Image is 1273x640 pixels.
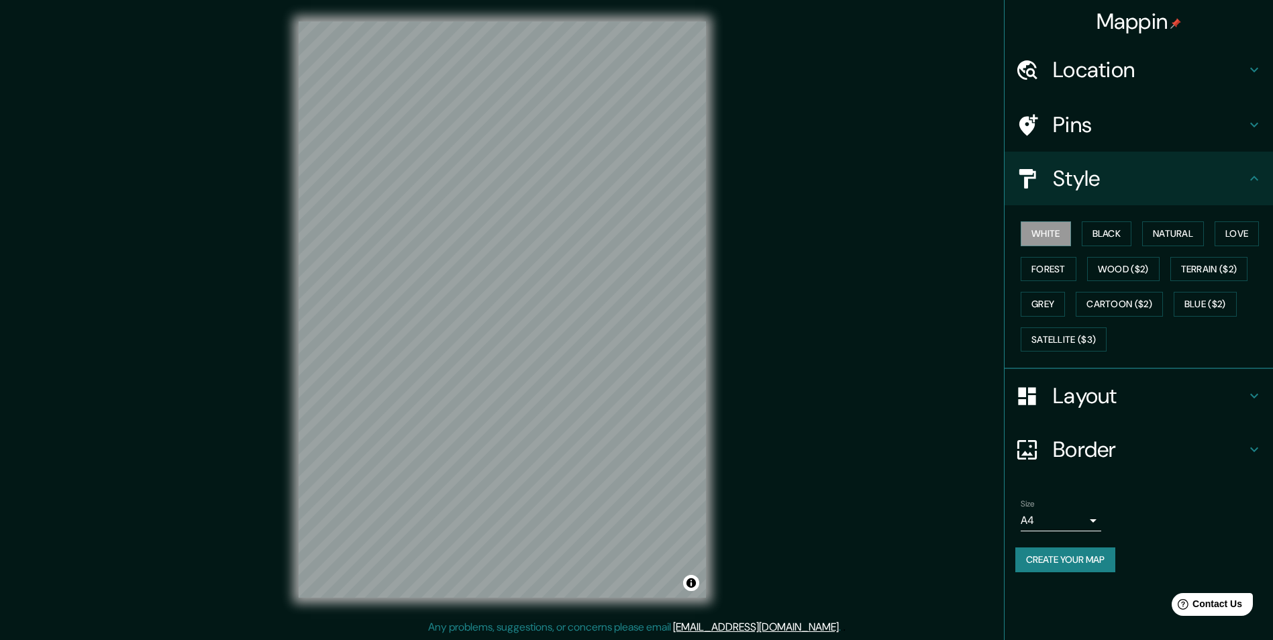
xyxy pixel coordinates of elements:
[843,619,846,635] div: .
[1015,547,1115,572] button: Create your map
[1021,510,1101,531] div: A4
[1142,221,1204,246] button: Natural
[1005,98,1273,152] div: Pins
[1021,498,1035,510] label: Size
[1082,221,1132,246] button: Black
[1005,369,1273,423] div: Layout
[299,21,706,598] canvas: Map
[1021,257,1076,282] button: Forest
[683,575,699,591] button: Toggle attribution
[1076,292,1163,317] button: Cartoon ($2)
[1170,18,1181,29] img: pin-icon.png
[1154,588,1258,625] iframe: Help widget launcher
[673,620,839,634] a: [EMAIL_ADDRESS][DOMAIN_NAME]
[1021,327,1107,352] button: Satellite ($3)
[1021,292,1065,317] button: Grey
[1005,423,1273,476] div: Border
[1174,292,1237,317] button: Blue ($2)
[1053,382,1246,409] h4: Layout
[1053,165,1246,192] h4: Style
[1005,43,1273,97] div: Location
[1097,8,1182,35] h4: Mappin
[1087,257,1160,282] button: Wood ($2)
[1021,221,1071,246] button: White
[1005,152,1273,205] div: Style
[1053,436,1246,463] h4: Border
[1215,221,1259,246] button: Love
[1053,111,1246,138] h4: Pins
[1170,257,1248,282] button: Terrain ($2)
[1053,56,1246,83] h4: Location
[428,619,841,635] p: Any problems, suggestions, or concerns please email .
[841,619,843,635] div: .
